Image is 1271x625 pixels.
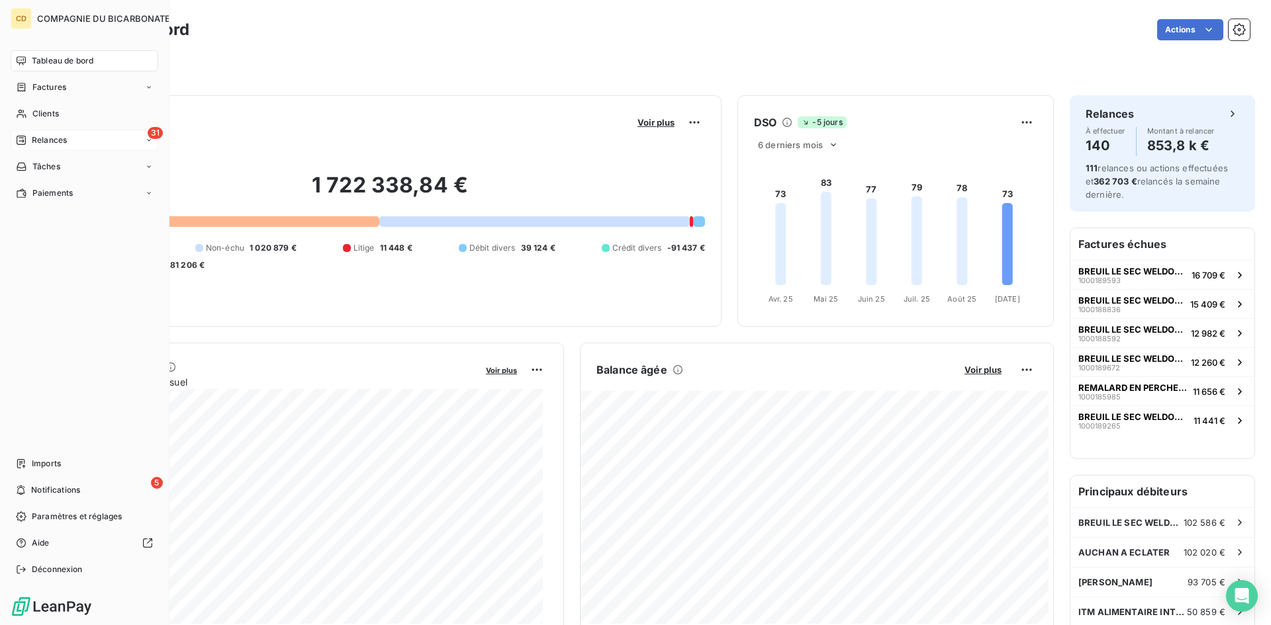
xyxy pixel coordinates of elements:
span: 31 [148,127,163,139]
tspan: Juin 25 [858,294,885,304]
span: BREUIL LE SEC WELDOM ENTREPOT-30 [1078,353,1186,364]
button: Actions [1157,19,1223,40]
button: BREUIL LE SEC WELDOM ENTREPOT-30100018959316 709 € [1070,260,1254,289]
span: 50 859 € [1187,606,1225,617]
span: 1000185985 [1078,393,1121,401]
span: ITM ALIMENTAIRE INTERNATIONAL [1078,606,1187,617]
span: 15 409 € [1190,299,1225,310]
span: Chiffre d'affaires mensuel [75,375,477,389]
h6: Balance âgée [596,362,667,378]
span: BREUIL LE SEC WELDOM ENTREPOT-30 [1078,266,1186,276]
span: 5 [151,477,163,489]
h6: Principaux débiteurs [1070,476,1254,507]
span: BREUIL LE SEC WELDOM ENTREPOT-30 [1078,517,1184,528]
span: Tableau de bord [32,55,93,67]
h6: DSO [754,114,777,130]
h2: 1 722 338,84 € [75,172,705,212]
span: 102 020 € [1184,547,1225,558]
span: Aide [32,537,50,549]
span: 39 124 € [521,242,555,254]
span: Notifications [31,484,80,496]
span: 111 [1086,163,1098,173]
button: Voir plus [482,364,521,376]
span: AUCHAN A ECLATER [1078,547,1170,558]
span: 93 705 € [1188,577,1225,587]
span: 12 260 € [1191,357,1225,368]
span: 1000189672 [1078,364,1120,372]
span: 12 982 € [1191,328,1225,339]
span: 6 derniers mois [758,140,823,150]
span: -81 206 € [166,259,205,271]
span: BREUIL LE SEC WELDOM ENTREPOT-30 [1078,324,1186,335]
span: REMALARD EN PERCHE BFC USINE [1078,382,1188,393]
span: Litige [353,242,375,254]
tspan: Avr. 25 [769,294,793,304]
tspan: Mai 25 [814,294,838,304]
img: Logo LeanPay [11,596,93,617]
span: Tâches [32,161,60,173]
h6: Factures échues [1070,228,1254,260]
span: BREUIL LE SEC WELDOM ENTREPOT-30 [1078,411,1188,422]
span: 102 586 € [1184,517,1225,528]
span: 1000188836 [1078,306,1121,313]
span: Factures [32,81,66,93]
span: Non-échu [206,242,244,254]
button: BREUIL LE SEC WELDOM ENTREPOT-30100018926511 441 € [1070,405,1254,435]
span: 362 703 € [1094,176,1137,187]
span: Paiements [32,187,73,199]
span: 1000189265 [1078,422,1121,430]
span: 11 441 € [1194,415,1225,426]
span: [PERSON_NAME] [1078,577,1153,587]
span: relances ou actions effectuées et relancés la semaine dernière. [1086,163,1228,200]
span: 1000188592 [1078,335,1121,343]
span: BREUIL LE SEC WELDOM ENTREPOT-30 [1078,295,1185,306]
span: Voir plus [486,366,517,375]
span: -5 jours [798,116,846,128]
span: À effectuer [1086,127,1125,135]
span: 16 709 € [1192,270,1225,280]
button: REMALARD EN PERCHE BFC USINE100018598511 656 € [1070,376,1254,405]
tspan: Août 25 [947,294,976,304]
span: Relances [32,134,67,146]
div: Open Intercom Messenger [1226,580,1258,612]
h6: Relances [1086,106,1134,122]
button: BREUIL LE SEC WELDOM ENTREPOT-30100018859212 982 € [1070,318,1254,347]
span: 11 656 € [1193,386,1225,397]
span: Montant à relancer [1147,127,1215,135]
a: Aide [11,532,158,554]
span: -91 437 € [667,242,705,254]
span: Débit divers [469,242,516,254]
span: 1 020 879 € [250,242,297,254]
span: 1000189593 [1078,276,1121,284]
span: Crédit divers [612,242,662,254]
tspan: [DATE] [995,294,1020,304]
span: Imports [32,458,61,470]
span: Voir plus [637,117,675,128]
span: Déconnexion [32,563,83,575]
button: Voir plus [634,116,679,128]
span: 11 448 € [380,242,412,254]
span: COMPAGNIE DU BICARBONATE [37,13,171,24]
button: BREUIL LE SEC WELDOM ENTREPOT-30100018883615 409 € [1070,289,1254,318]
button: BREUIL LE SEC WELDOM ENTREPOT-30100018967212 260 € [1070,347,1254,376]
span: Voir plus [965,364,1002,375]
div: CD [11,8,32,29]
h4: 140 [1086,135,1125,156]
span: Clients [32,108,59,120]
h4: 853,8 k € [1147,135,1215,156]
tspan: Juil. 25 [904,294,930,304]
button: Voir plus [961,364,1006,376]
span: Paramètres et réglages [32,511,122,522]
